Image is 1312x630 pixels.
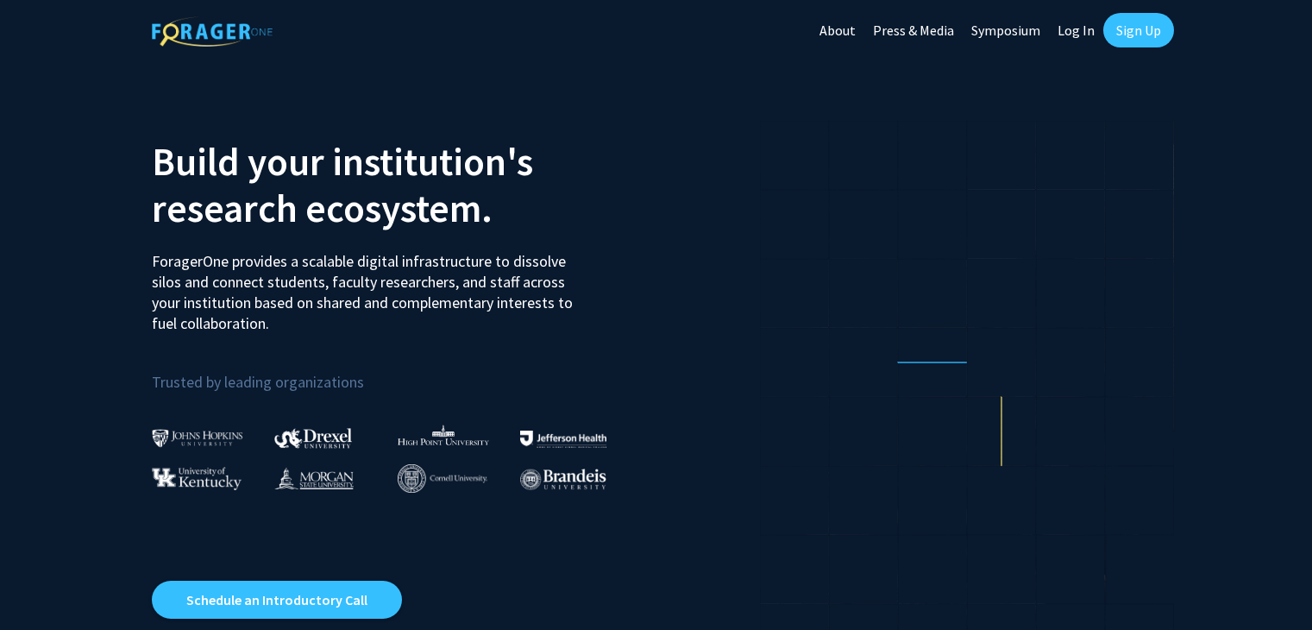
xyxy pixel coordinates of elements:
a: Opens in a new tab [152,581,402,619]
img: Johns Hopkins University [152,429,243,447]
p: Trusted by leading organizations [152,348,643,395]
p: ForagerOne provides a scalable digital infrastructure to dissolve silos and connect students, fac... [152,238,585,334]
img: Drexel University [274,428,352,448]
img: Brandeis University [520,469,606,490]
a: Sign Up [1103,13,1174,47]
img: Morgan State University [274,467,354,489]
img: University of Kentucky [152,467,242,490]
img: ForagerOne Logo [152,16,273,47]
h2: Build your institution's research ecosystem. [152,138,643,231]
img: High Point University [398,425,489,445]
img: Thomas Jefferson University [520,431,606,447]
img: Cornell University [398,464,487,493]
